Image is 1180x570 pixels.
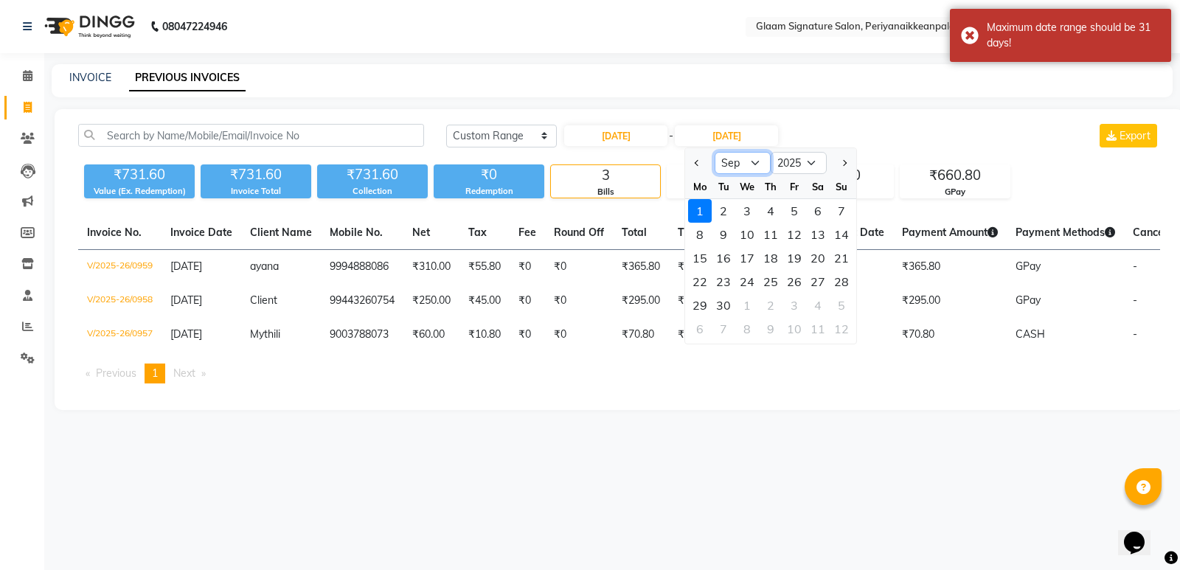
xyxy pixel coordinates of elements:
div: 7 [712,317,735,341]
td: V/2025-26/0959 [78,250,162,285]
div: 3 [551,165,660,186]
div: Monday, October 6, 2025 [688,317,712,341]
td: ₹0 [669,250,703,285]
td: ₹295.00 [613,284,669,318]
div: 18 [759,246,782,270]
div: Fr [782,175,806,198]
div: Sunday, October 5, 2025 [830,293,853,317]
div: 8 [688,223,712,246]
div: Tuesday, September 23, 2025 [712,270,735,293]
div: 30 [712,293,735,317]
nav: Pagination [78,364,1160,383]
div: Friday, October 3, 2025 [782,293,806,317]
span: Total [622,226,647,239]
div: 5 [782,199,806,223]
td: V/2025-26/0958 [78,284,162,318]
td: 99443260754 [321,284,403,318]
span: Net [412,226,430,239]
img: logo [38,6,139,47]
div: 27 [806,270,830,293]
td: ₹0 [669,284,703,318]
td: ₹365.80 [893,250,1007,285]
div: ₹731.60 [201,164,311,185]
span: Next [173,366,195,380]
div: Th [759,175,782,198]
input: Start Date [564,125,667,146]
div: Friday, October 10, 2025 [782,317,806,341]
div: 2 [712,199,735,223]
span: Payment Methods [1016,226,1115,239]
td: 9003788073 [321,318,403,352]
div: 5 [830,293,853,317]
div: Friday, September 26, 2025 [782,270,806,293]
div: Tuesday, September 16, 2025 [712,246,735,270]
td: ₹365.80 [613,250,669,285]
div: Tu [712,175,735,198]
div: Maximum date range should be 31 days! [987,20,1160,51]
span: - [1133,260,1137,273]
td: ₹295.00 [893,284,1007,318]
div: ₹731.60 [317,164,428,185]
span: ayana [250,260,279,273]
div: Tuesday, October 7, 2025 [712,317,735,341]
div: 12 [782,223,806,246]
button: Next month [838,151,850,175]
span: [DATE] [170,260,202,273]
div: 1 [688,199,712,223]
div: 13 [806,223,830,246]
div: Thursday, September 25, 2025 [759,270,782,293]
div: 6 [688,317,712,341]
span: Payment Amount [902,226,998,239]
div: 29 [688,293,712,317]
span: Client Name [250,226,312,239]
span: Fee [518,226,536,239]
div: 6 [806,199,830,223]
button: Export [1100,124,1157,147]
div: Monday, September 15, 2025 [688,246,712,270]
div: Monday, September 1, 2025 [688,199,712,223]
div: 16 [712,246,735,270]
b: 08047224946 [162,6,227,47]
span: Client [250,293,277,307]
div: ₹731.60 [84,164,195,185]
div: 7 [830,199,853,223]
input: Search by Name/Mobile/Email/Invoice No [78,124,424,147]
div: Wednesday, October 1, 2025 [735,293,759,317]
div: Su [830,175,853,198]
div: 26 [782,270,806,293]
td: ₹0 [510,318,545,352]
span: - [1133,293,1137,307]
div: Friday, September 5, 2025 [782,199,806,223]
div: Wednesday, September 10, 2025 [735,223,759,246]
span: Invoice Date [170,226,232,239]
div: Mo [688,175,712,198]
td: ₹10.80 [459,318,510,352]
select: Select month [715,152,771,174]
div: Friday, September 19, 2025 [782,246,806,270]
td: ₹0 [545,318,613,352]
div: 20 [806,246,830,270]
div: GPay [900,186,1010,198]
td: ₹70.80 [613,318,669,352]
div: Monday, September 22, 2025 [688,270,712,293]
span: Previous [96,366,136,380]
span: Tip [678,226,694,239]
div: 1 [735,293,759,317]
div: 22 [688,270,712,293]
div: 11 [806,317,830,341]
div: 9 [712,223,735,246]
div: 25 [759,270,782,293]
span: Round Off [554,226,604,239]
div: Saturday, September 20, 2025 [806,246,830,270]
td: ₹55.80 [459,250,510,285]
div: Wednesday, September 3, 2025 [735,199,759,223]
div: Redemption [434,185,544,198]
div: ₹660.80 [900,165,1010,186]
span: GPay [1016,260,1041,273]
div: Collection [317,185,428,198]
div: Sunday, September 7, 2025 [830,199,853,223]
div: 19 [782,246,806,270]
div: Thursday, September 18, 2025 [759,246,782,270]
div: Thursday, September 11, 2025 [759,223,782,246]
div: 3 [782,293,806,317]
